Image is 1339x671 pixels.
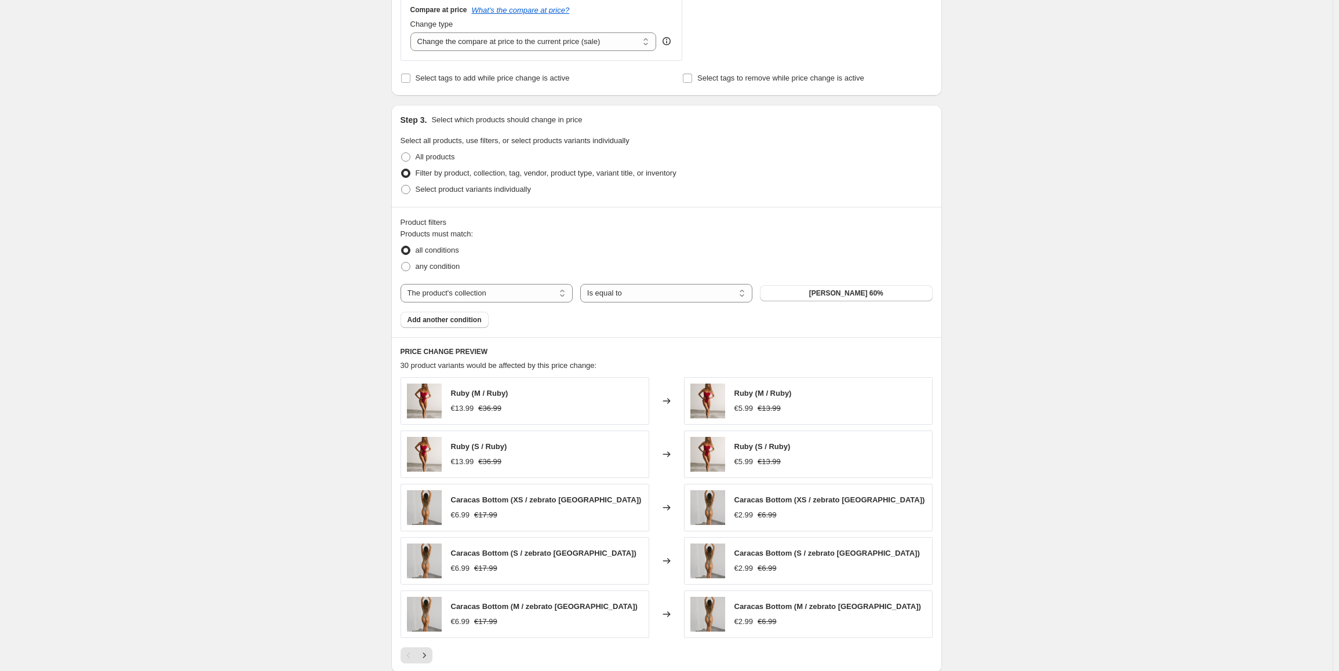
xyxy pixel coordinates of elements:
[690,544,725,578] img: WDAL0439_80x.png
[734,457,754,466] span: €5.99
[451,495,642,504] span: Caracas Bottom (XS / zebrato [GEOGRAPHIC_DATA])
[734,602,921,611] span: Caracas Bottom (M / zebrato [GEOGRAPHIC_DATA])
[401,361,597,370] span: 30 product variants would be affected by this price change:
[734,549,920,557] span: Caracas Bottom (S / zebrato [GEOGRAPHIC_DATA])
[474,510,497,519] span: €17.99
[734,442,791,451] span: Ruby (S / Ruby)
[758,564,777,572] span: €6.99
[416,152,455,161] span: All products
[758,404,781,413] span: €13.99
[758,510,777,519] span: €6.99
[478,457,501,466] span: €36.99
[401,114,427,126] h2: Step 3.
[734,389,792,398] span: Ruby (M / Ruby)
[758,617,777,626] span: €6.99
[690,437,725,472] img: WDAL8203_80x.png
[401,312,489,328] button: Add another condition
[416,185,531,194] span: Select product variants individually
[401,229,474,238] span: Products must match:
[474,617,497,626] span: €17.99
[474,564,497,572] span: €17.99
[407,597,442,632] img: WDAL0439_80x.png
[451,549,636,557] span: Caracas Bottom (S / zebrato [GEOGRAPHIC_DATA])
[416,246,459,254] span: all conditions
[416,74,570,82] span: Select tags to add while price change is active
[451,602,638,611] span: Caracas Bottom (M / zebrato [GEOGRAPHIC_DATA])
[734,404,754,413] span: €5.99
[407,437,442,472] img: WDAL8203_80x.png
[690,384,725,418] img: WDAL8203_80x.png
[451,404,474,413] span: €13.99
[410,20,453,28] span: Change type
[401,217,933,228] div: Product filters
[401,347,933,356] h6: PRICE CHANGE PREVIEW
[734,495,925,504] span: Caracas Bottom (XS / zebrato [GEOGRAPHIC_DATA])
[401,647,432,663] nav: Pagination
[407,315,482,324] span: Add another condition
[472,6,570,14] button: What's the compare at price?
[451,510,470,519] span: €6.99
[697,74,864,82] span: Select tags to remove while price change is active
[407,384,442,418] img: WDAL8203_80x.png
[734,617,754,626] span: €2.99
[451,389,508,398] span: Ruby (M / Ruby)
[734,564,754,572] span: €2.99
[690,490,725,525] img: WDAL0439_80x.png
[734,510,754,519] span: €2.99
[407,544,442,578] img: WDAL0439_80x.png
[760,285,932,301] button: Saldi 60%
[431,114,582,126] p: Select which products should change in price
[416,169,676,177] span: Filter by product, collection, tag, vendor, product type, variant title, or inventory
[809,289,883,298] span: [PERSON_NAME] 60%
[451,617,470,626] span: €6.99
[451,442,507,451] span: Ruby (S / Ruby)
[451,457,474,466] span: €13.99
[407,490,442,525] img: WDAL0439_80x.png
[416,647,432,663] button: Next
[416,262,460,271] span: any condition
[451,564,470,572] span: €6.99
[478,404,501,413] span: €36.99
[758,457,781,466] span: €13.99
[690,597,725,632] img: WDAL0439_80x.png
[661,35,672,47] div: help
[401,136,630,145] span: Select all products, use filters, or select products variants individually
[410,5,467,14] h3: Compare at price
